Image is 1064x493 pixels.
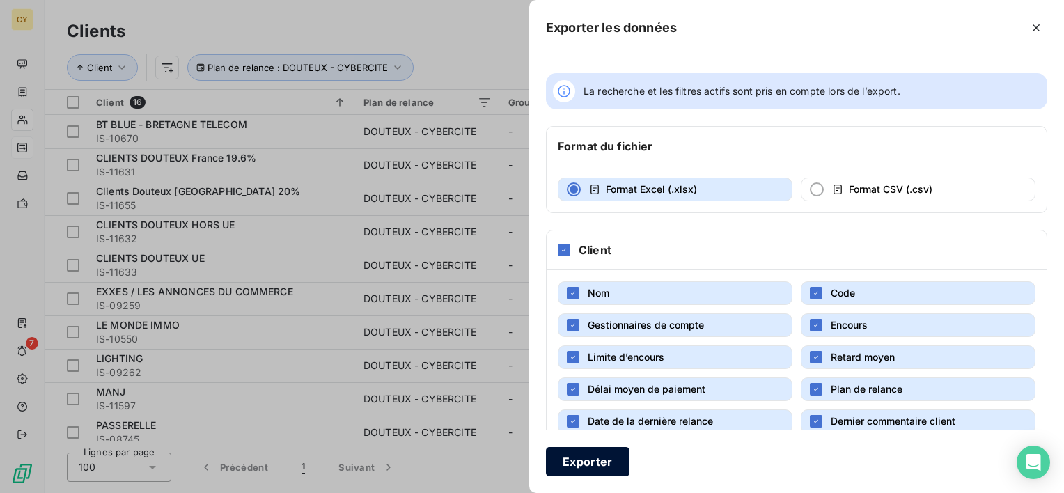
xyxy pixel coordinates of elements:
[558,281,792,305] button: Nom
[849,183,932,195] span: Format CSV (.csv)
[558,313,792,337] button: Gestionnaires de compte
[801,178,1035,201] button: Format CSV (.csv)
[831,415,955,427] span: Dernier commentaire client
[558,345,792,369] button: Limite d’encours
[588,351,664,363] span: Limite d’encours
[558,377,792,401] button: Délai moyen de paiement
[606,183,697,195] span: Format Excel (.xlsx)
[831,383,902,395] span: Plan de relance
[588,319,704,331] span: Gestionnaires de compte
[546,18,677,38] h5: Exporter les données
[831,319,868,331] span: Encours
[558,138,653,155] h6: Format du fichier
[801,281,1035,305] button: Code
[579,242,611,258] h6: Client
[801,409,1035,433] button: Dernier commentaire client
[546,447,629,476] button: Exporter
[558,178,792,201] button: Format Excel (.xlsx)
[584,84,900,98] span: La recherche et les filtres actifs sont pris en compte lors de l’export.
[588,383,705,395] span: Délai moyen de paiement
[801,313,1035,337] button: Encours
[801,345,1035,369] button: Retard moyen
[1017,446,1050,479] div: Open Intercom Messenger
[831,351,895,363] span: Retard moyen
[588,287,609,299] span: Nom
[801,377,1035,401] button: Plan de relance
[588,415,713,427] span: Date de la dernière relance
[558,409,792,433] button: Date de la dernière relance
[831,287,855,299] span: Code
